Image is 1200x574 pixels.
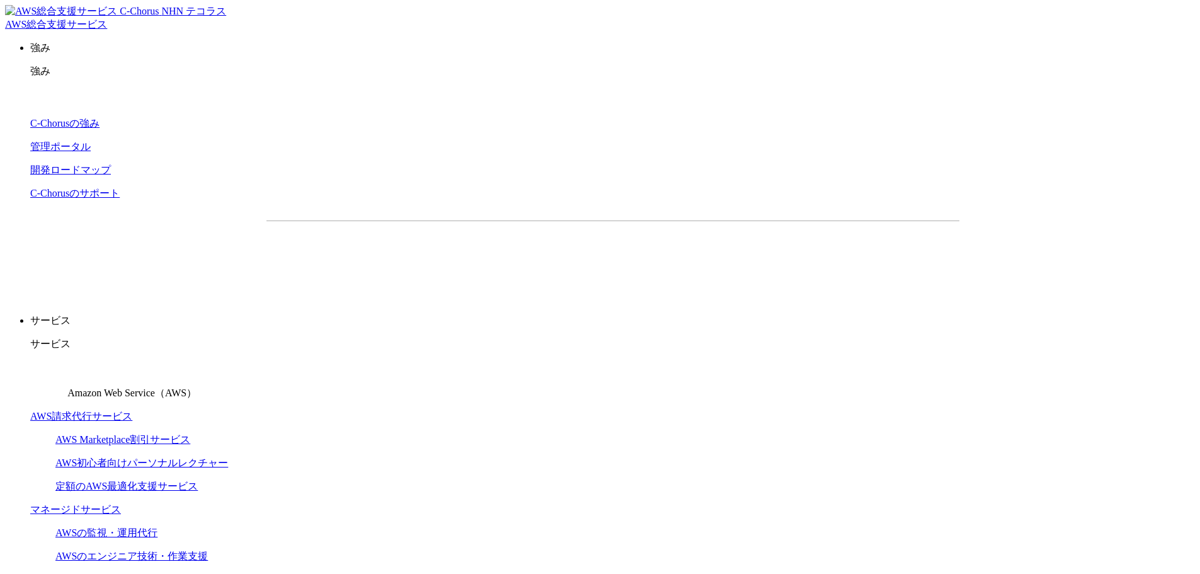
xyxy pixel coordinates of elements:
[55,551,208,561] a: AWSのエンジニア技術・作業支援
[30,118,100,129] a: C-Chorusの強み
[30,42,1195,55] p: 強み
[55,527,157,538] a: AWSの監視・運用代行
[30,65,1195,78] p: 強み
[404,241,607,273] a: 資料を請求する
[55,481,198,491] a: 定額のAWS最適化支援サービス
[5,6,226,30] a: AWS総合支援サービス C-Chorus NHN テコラスAWS総合支援サービス
[55,457,228,468] a: AWS初心者向けパーソナルレクチャー
[30,314,1195,328] p: サービス
[30,504,121,515] a: マネージドサービス
[5,5,159,18] img: AWS総合支援サービス C-Chorus
[67,387,197,398] span: Amazon Web Service（AWS）
[30,164,111,175] a: 開発ロードマップ
[30,141,91,152] a: 管理ポータル
[30,338,1195,351] p: サービス
[55,434,190,445] a: AWS Marketplace割引サービス
[30,411,132,422] a: AWS請求代行サービス
[619,241,822,273] a: まずは相談する
[30,361,66,396] img: Amazon Web Service（AWS）
[30,188,120,198] a: C-Chorusのサポート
